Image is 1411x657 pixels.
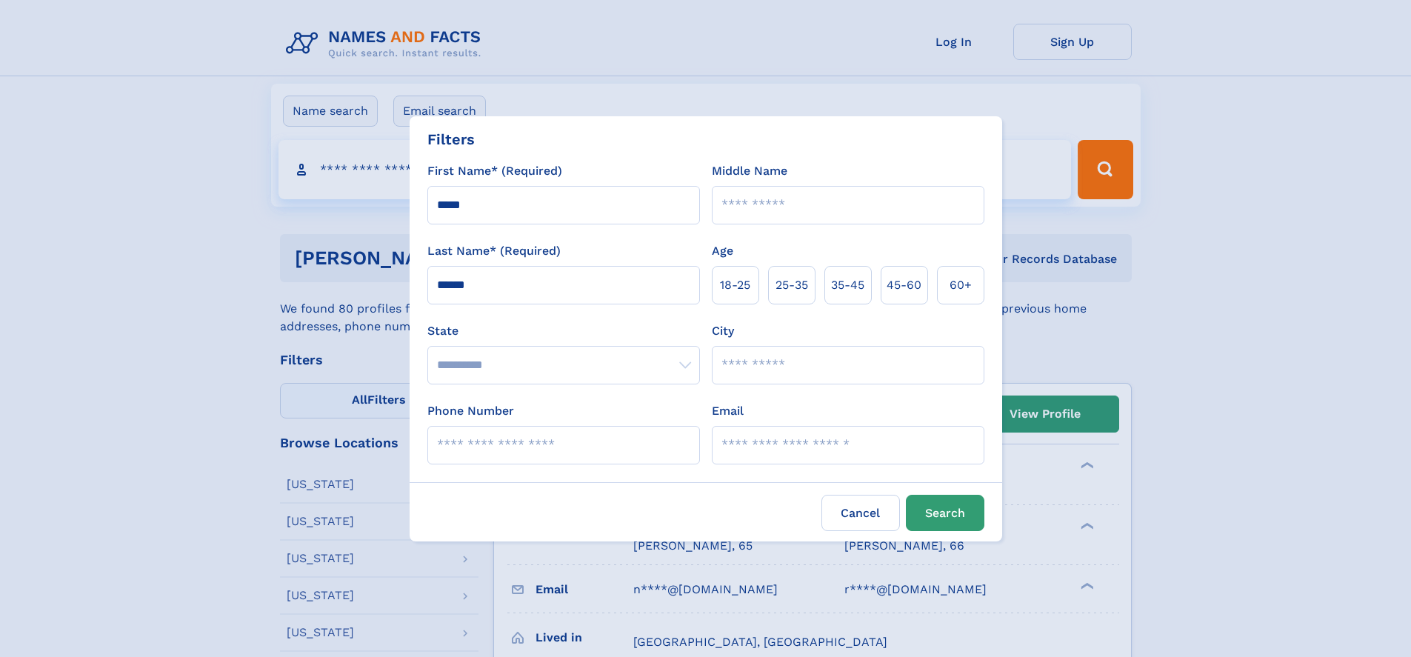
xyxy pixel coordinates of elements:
[887,276,921,294] span: 45‑60
[821,495,900,531] label: Cancel
[427,128,475,150] div: Filters
[712,402,744,420] label: Email
[831,276,864,294] span: 35‑45
[950,276,972,294] span: 60+
[712,242,733,260] label: Age
[906,495,984,531] button: Search
[720,276,750,294] span: 18‑25
[712,322,734,340] label: City
[427,322,700,340] label: State
[427,162,562,180] label: First Name* (Required)
[427,242,561,260] label: Last Name* (Required)
[775,276,808,294] span: 25‑35
[427,402,514,420] label: Phone Number
[712,162,787,180] label: Middle Name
